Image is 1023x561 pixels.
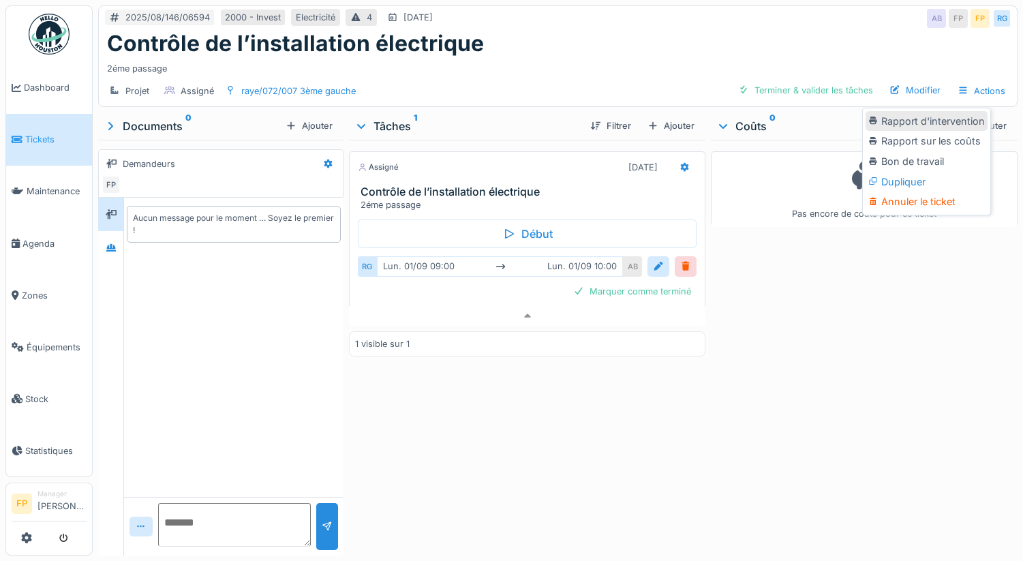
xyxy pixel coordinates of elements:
span: Stock [25,393,87,406]
div: FP [971,9,990,28]
span: Tickets [25,133,87,146]
sup: 0 [185,118,192,134]
div: lun. 01/09 09:00 lun. 01/09 10:00 [377,256,624,276]
h1: Contrôle de l’installation électrique [107,31,484,57]
div: Documents [104,118,280,134]
div: Rapport d'intervention [866,111,988,132]
span: Zones [22,289,87,302]
img: Badge_color-CXgf-gQk.svg [29,14,70,55]
span: Dashboard [24,81,87,94]
sup: 1 [414,118,417,134]
div: Modifier [884,81,946,100]
sup: 0 [769,118,776,134]
div: 2000 - Invest [225,11,281,24]
div: Tâches [354,118,580,134]
div: Aucun message pour le moment … Soyez le premier ! [133,212,334,237]
div: 2éme passage [107,57,1009,75]
div: 4 [367,11,372,24]
div: 2025/08/146/06594 [125,11,210,24]
div: Bon de travail [866,151,988,172]
div: raye/072/007 3ème gauche [241,85,356,97]
div: Début [358,219,697,248]
span: Statistiques [25,444,87,457]
span: Agenda [22,237,87,250]
div: RG [358,256,377,276]
div: Dupliquer [866,172,988,192]
div: [DATE] [628,161,658,174]
div: AB [927,9,946,28]
span: Équipements [27,341,87,354]
span: Maintenance [27,185,87,198]
div: Projet [125,85,149,97]
div: RG [992,9,1011,28]
div: 2éme passage [361,198,700,211]
div: Manager [37,489,87,499]
div: Electricité [296,11,335,24]
div: Actions [951,81,1011,101]
div: Demandeurs [123,157,175,170]
div: Assigné [181,85,214,97]
li: [PERSON_NAME] [37,489,87,518]
div: Marquer comme terminé [568,282,697,301]
li: FP [12,494,32,514]
div: Annuler le ticket [866,192,988,212]
div: Ajouter [280,117,338,135]
div: Assigné [358,162,399,173]
div: Coûts [716,118,891,134]
div: [DATE] [403,11,433,24]
div: FP [949,9,968,28]
h3: Contrôle de l’installation électrique [361,185,700,198]
div: 1 visible sur 1 [355,337,410,350]
div: Terminer & valider les tâches [733,81,879,100]
div: Pas encore de coûts pour ce ticket [720,157,1009,221]
div: Rapport sur les coûts [866,131,988,151]
div: Filtrer [585,117,637,135]
div: FP [102,175,121,194]
div: AB [623,256,642,276]
div: Ajouter [642,117,700,135]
